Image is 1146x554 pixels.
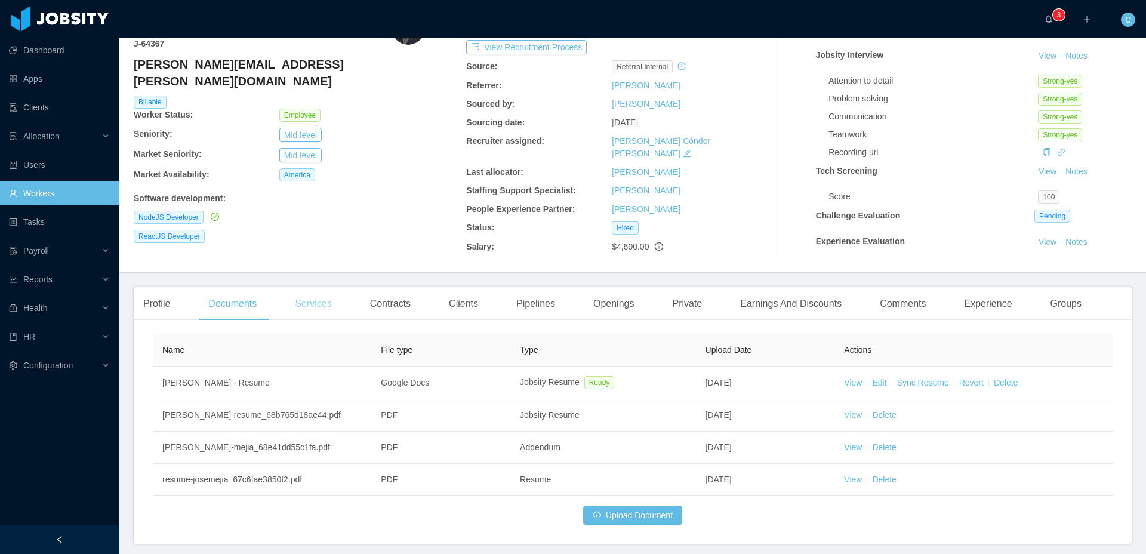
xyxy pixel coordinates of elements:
[466,40,587,54] button: icon: exportView Recruitment Process
[954,287,1021,321] div: Experience
[816,211,901,220] strong: Challenge Evaluation
[1038,128,1082,141] span: Strong-yes
[844,442,862,452] a: View
[872,442,896,452] a: Delete
[285,287,341,321] div: Services
[9,96,110,119] a: icon: auditClients
[279,168,315,181] span: America
[134,230,205,243] span: ReactJS Developer
[828,75,1038,87] div: Attention to detail
[439,287,488,321] div: Clients
[134,39,164,48] strong: J- 64367
[520,410,580,420] span: Jobsity Resume
[612,221,639,235] span: Hired
[9,333,17,341] i: icon: book
[466,136,544,146] b: Recruiter assigned:
[134,287,180,321] div: Profile
[9,38,110,62] a: icon: pie-chartDashboard
[466,99,515,109] b: Sourced by:
[9,361,17,370] i: icon: setting
[371,367,510,399] td: Google Docs
[134,149,202,159] b: Market Seniority:
[828,146,1038,159] div: Recording url
[612,242,649,251] span: $4,600.00
[706,475,732,484] span: [DATE]
[23,246,49,256] span: Payroll
[153,399,371,432] td: [PERSON_NAME]-resume_68b765d18ae44.pdf
[872,378,886,387] a: Edit
[520,345,538,355] span: Type
[844,345,871,355] span: Actions
[153,464,371,496] td: resume-josemejia_67c6fae3850f2.pdf
[208,212,219,221] a: icon: check-circle
[9,304,17,312] i: icon: medicine-box
[1043,148,1051,156] i: icon: copy
[1043,146,1051,159] div: Copy
[23,275,53,284] span: Reports
[1034,167,1061,176] a: View
[612,118,638,127] span: [DATE]
[134,129,172,138] b: Seniority:
[199,287,266,321] div: Documents
[1038,110,1082,124] span: Strong-yes
[1061,165,1092,179] button: Notes
[520,475,551,484] span: Resume
[371,464,510,496] td: PDF
[381,345,412,355] span: File type
[466,223,494,232] b: Status:
[279,148,322,162] button: Mid level
[466,186,576,195] b: Staffing Support Specialist:
[466,167,523,177] b: Last allocator:
[1041,287,1091,321] div: Groups
[361,287,420,321] div: Contracts
[520,377,580,387] span: Jobsity Resume
[9,132,17,140] i: icon: solution
[683,149,691,158] i: icon: edit
[9,247,17,255] i: icon: file-protect
[872,475,896,484] a: Delete
[1053,9,1065,21] sup: 3
[23,303,47,313] span: Health
[279,128,322,142] button: Mid level
[1057,147,1065,157] a: icon: link
[9,181,110,205] a: icon: userWorkers
[507,287,565,321] div: Pipelines
[870,287,935,321] div: Comments
[612,167,680,177] a: [PERSON_NAME]
[134,193,226,203] b: Software development :
[520,442,560,452] span: Addendum
[1034,237,1061,247] a: View
[872,410,896,420] a: Delete
[828,93,1038,105] div: Problem solving
[655,242,663,251] span: info-circle
[583,506,682,525] button: icon: cloud-uploadUpload Document
[1057,9,1061,21] p: 3
[612,81,680,90] a: [PERSON_NAME]
[153,367,371,399] td: [PERSON_NAME] - Resume
[1083,15,1091,23] i: icon: plus
[9,67,110,91] a: icon: appstoreApps
[844,410,862,420] a: View
[9,153,110,177] a: icon: robotUsers
[706,345,752,355] span: Upload Date
[1061,235,1092,250] button: Notes
[828,190,1038,203] div: Score
[1038,75,1082,88] span: Strong-yes
[134,96,167,109] span: Billable
[23,332,35,341] span: HR
[1045,15,1053,23] i: icon: bell
[612,204,680,214] a: [PERSON_NAME]
[706,410,732,420] span: [DATE]
[897,378,949,387] a: Sync Resume
[9,275,17,284] i: icon: line-chart
[1038,190,1059,204] span: 100
[9,210,110,234] a: icon: profileTasks
[677,62,686,70] i: icon: history
[1034,210,1070,223] span: Pending
[1034,51,1061,60] a: View
[134,170,210,179] b: Market Availability:
[466,61,497,71] b: Source:
[612,99,680,109] a: [PERSON_NAME]
[466,42,587,52] a: icon: exportView Recruitment Process
[584,287,644,321] div: Openings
